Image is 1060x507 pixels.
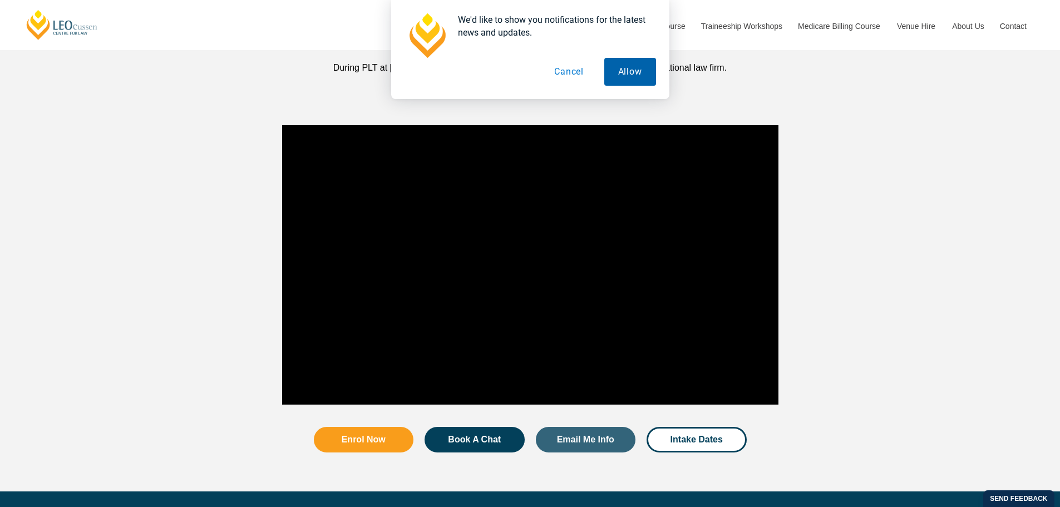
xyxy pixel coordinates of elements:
button: Cancel [540,58,598,86]
a: Book A Chat [425,427,525,452]
a: Email Me Info [536,427,636,452]
span: Enrol Now [342,435,386,444]
span: Book A Chat [448,435,501,444]
a: Intake Dates [647,427,747,452]
span: Intake Dates [670,435,723,444]
a: Enrol Now [314,427,414,452]
button: Allow [604,58,656,86]
img: notification icon [405,13,449,58]
div: We'd like to show you notifications for the latest news and updates. [449,13,656,39]
span: Email Me Info [557,435,614,444]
